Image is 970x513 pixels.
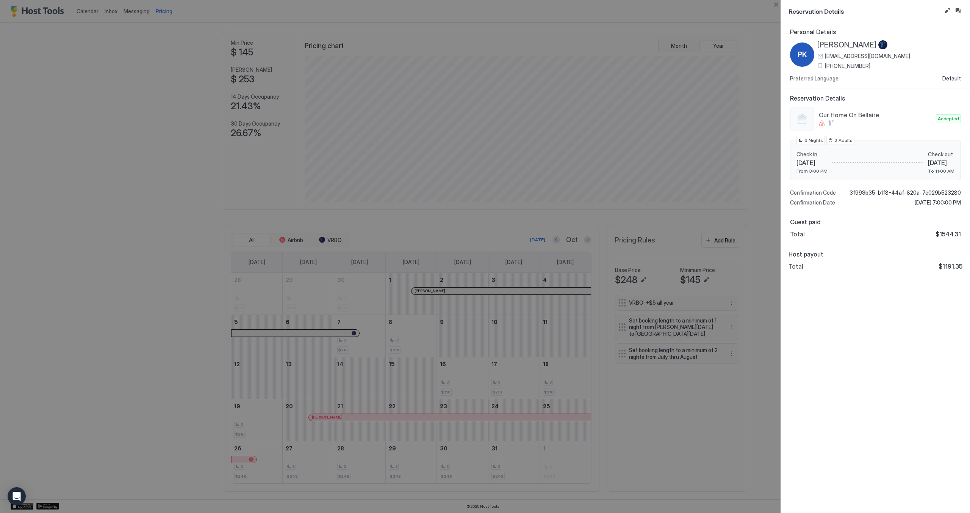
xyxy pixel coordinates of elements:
button: Inbox [953,6,962,15]
span: [DATE] [796,159,828,167]
span: $1544.31 [936,230,961,238]
span: [PERSON_NAME] [817,40,877,50]
span: Personal Details [790,28,961,36]
span: Reservation Details [790,94,961,102]
span: Reservation Details [789,6,941,16]
span: Total [790,230,805,238]
span: [DATE] 7:00:00 PM [915,199,961,206]
div: Open Intercom Messenger [8,487,26,505]
span: To 11:00 AM [928,168,954,174]
span: Check out [928,151,954,158]
span: Preferred Language [790,75,839,82]
span: Confirmation Code [790,189,836,196]
button: Edit reservation [943,6,952,15]
span: Total [789,263,803,270]
span: Guest paid [790,218,961,226]
span: Confirmation Date [790,199,835,206]
span: $1191.35 [939,263,962,270]
span: 2 Adults [834,137,853,144]
span: [EMAIL_ADDRESS][DOMAIN_NAME] [825,53,910,60]
span: Accepted [938,115,959,122]
span: Host payout [789,250,962,258]
span: 3f993b35-b1f8-44af-820a-7c029b523280 [850,189,961,196]
span: Check in [796,151,828,158]
span: 6 Nights [804,137,823,144]
span: [PHONE_NUMBER] [825,63,870,69]
span: Default [942,75,961,82]
span: From 3:00 PM [796,168,828,174]
span: [DATE] [928,159,954,167]
span: Our Home On Bellaire [819,111,933,119]
span: PK [798,49,807,60]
